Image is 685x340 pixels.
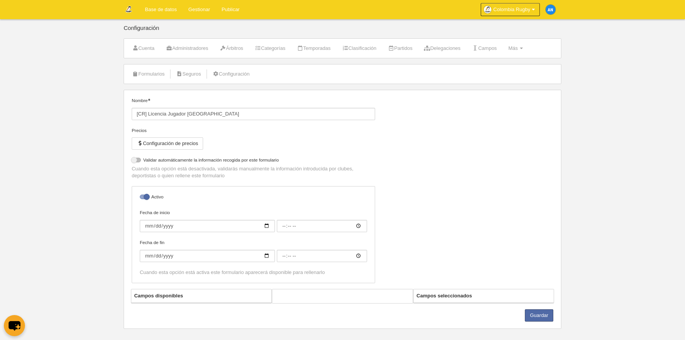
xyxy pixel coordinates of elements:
[128,43,159,54] a: Cuenta
[4,315,25,336] button: chat-button
[250,43,290,54] a: Categorías
[277,250,367,262] input: Fecha de fin
[132,97,375,120] label: Nombre
[293,43,335,54] a: Temporadas
[508,45,518,51] span: Más
[124,5,133,14] img: Colombia Rugby
[172,68,205,80] a: Seguros
[132,165,375,179] p: Cuando esta opción está desactivada, validarás manualmente la información introducida por clubes,...
[546,5,556,15] img: c2l6ZT0zMHgzMCZmcz05JnRleHQ9QU4mYmc9MWU4OGU1.png
[140,193,367,202] label: Activo
[338,43,381,54] a: Clasificación
[215,43,247,54] a: Árbitros
[140,209,367,232] label: Fecha de inicio
[384,43,417,54] a: Partidos
[140,269,367,276] div: Cuando esta opción está activa este formulario aparecerá disponible para rellenarlo
[140,250,275,262] input: Fecha de fin
[131,289,272,303] th: Campos disponibles
[504,43,527,54] a: Más
[132,137,203,150] button: Configuración de precios
[484,6,491,13] img: Oanpu9v8aySI.30x30.jpg
[468,43,501,54] a: Campos
[162,43,212,54] a: Administradores
[481,3,540,16] a: Colombia Rugby
[140,239,367,262] label: Fecha de fin
[132,127,375,134] div: Precios
[140,220,275,232] input: Fecha de inicio
[124,25,561,38] div: Configuración
[525,309,553,322] button: Guardar
[277,220,367,232] input: Fecha de inicio
[208,68,254,80] a: Configuración
[128,68,169,80] a: Formularios
[493,6,530,13] span: Colombia Rugby
[132,157,375,165] label: Validar automáticamente la información recogida por este formulario
[420,43,465,54] a: Delegaciones
[414,289,554,303] th: Campos seleccionados
[132,108,375,120] input: Nombre
[148,99,150,101] i: Obligatorio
